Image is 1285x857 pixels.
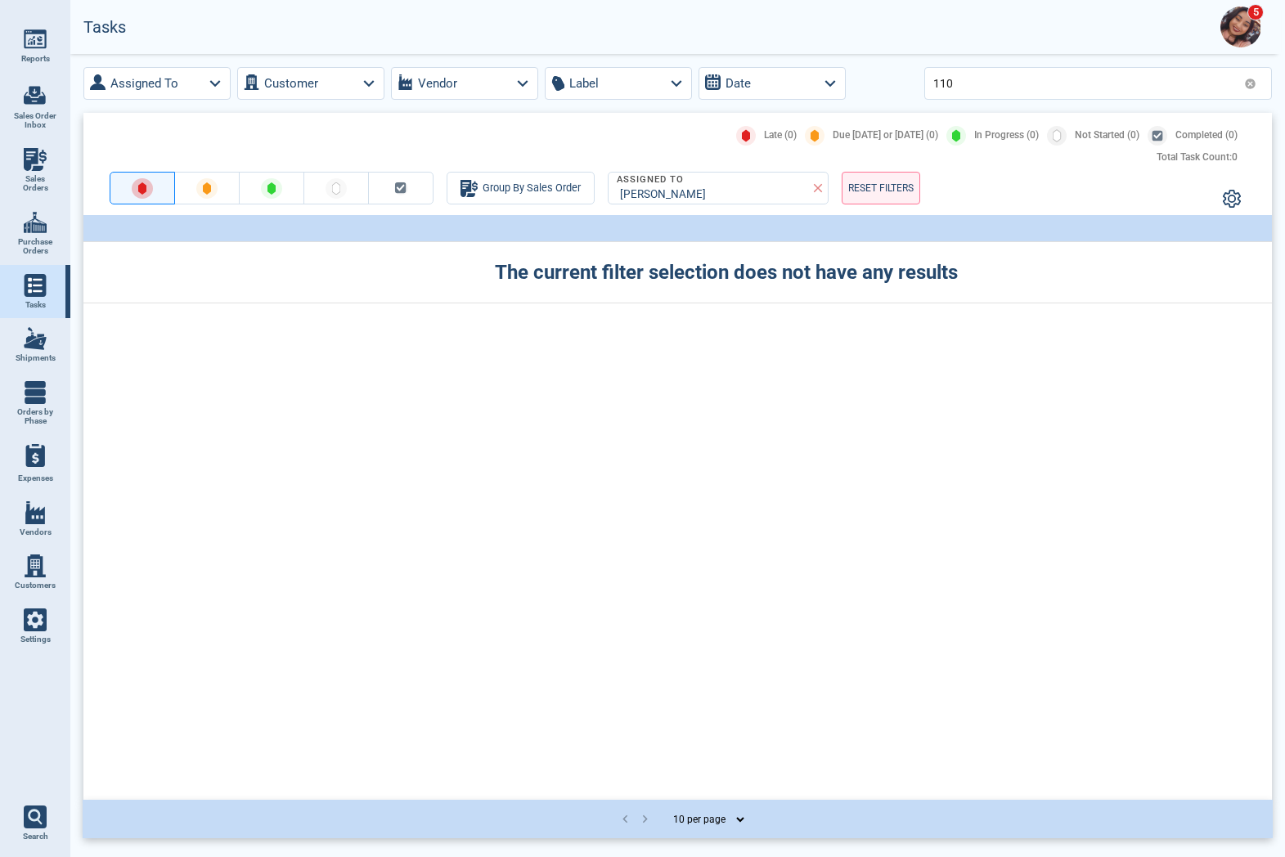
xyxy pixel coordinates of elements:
[616,809,655,830] nav: pagination navigation
[18,473,53,483] span: Expenses
[83,18,126,37] h2: Tasks
[24,327,47,350] img: menu_icon
[15,581,56,590] span: Customers
[16,353,56,363] span: Shipments
[24,28,47,51] img: menu_icon
[21,54,50,64] span: Reports
[24,274,47,297] img: menu_icon
[726,73,751,94] label: Date
[24,608,47,631] img: menu_icon
[24,381,47,404] img: menu_icon
[1247,4,1264,20] span: 5
[447,172,595,204] button: Group By Sales Order
[933,71,1238,95] input: Search for PO or Sales Order or shipment number, Task, etc.
[24,211,47,234] img: menu_icon
[24,501,47,524] img: menu_icon
[833,130,938,141] span: Due [DATE] or [DATE] (0)
[13,237,57,256] span: Purchase Orders
[974,130,1039,141] span: In Progress (0)
[237,67,384,100] button: Customer
[1157,152,1238,164] div: Total Task Count: 0
[1220,7,1261,47] img: Avatar
[1075,130,1139,141] span: Not Started (0)
[13,407,57,426] span: Orders by Phase
[842,172,920,204] button: RESET FILTERS
[13,174,57,193] span: Sales Orders
[24,554,47,577] img: menu_icon
[13,111,57,130] span: Sales Order Inbox
[545,67,692,100] button: Label
[1175,130,1238,141] span: Completed (0)
[20,635,51,644] span: Settings
[23,832,48,841] span: Search
[569,73,599,94] label: Label
[24,148,47,171] img: menu_icon
[461,179,581,197] div: Group By Sales Order
[764,130,797,141] span: Late (0)
[699,67,846,100] button: Date
[25,300,46,310] span: Tasks
[264,73,318,94] label: Customer
[83,67,231,100] button: Assigned To
[20,527,52,537] span: Vendors
[615,175,685,186] legend: Assigned To
[110,73,178,94] label: Assigned To
[615,188,815,201] div: [PERSON_NAME]
[418,73,457,94] label: Vendor
[391,67,538,100] button: Vendor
